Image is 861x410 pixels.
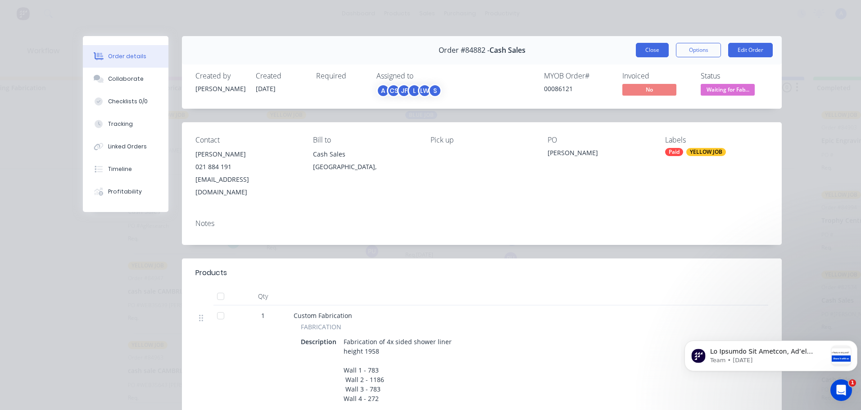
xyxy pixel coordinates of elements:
div: Checklists 0/0 [108,97,148,106]
button: Order details [83,45,168,68]
span: [DATE] [256,84,276,93]
button: Close [636,43,669,57]
div: CS [387,84,400,97]
div: Notes [195,219,768,228]
div: [PERSON_NAME] [195,84,245,93]
div: PO [548,136,651,144]
div: Status [701,72,768,80]
div: Required [316,72,366,80]
iframe: Intercom notifications message [681,322,861,386]
span: No [622,84,676,95]
div: Collaborate [108,75,144,83]
div: JF [397,84,411,97]
div: [PERSON_NAME] [548,148,651,161]
div: Timeline [108,165,132,173]
div: Tracking [108,120,133,128]
div: Description [301,335,340,348]
button: Waiting for Fab... [701,84,755,97]
div: Assigned to [376,72,467,80]
button: Profitability [83,180,168,203]
iframe: Intercom live chat [830,379,852,401]
p: Message from Team, sent 2w ago [29,34,146,42]
span: 1 [261,311,265,320]
button: Edit Order [728,43,773,57]
div: S [428,84,442,97]
span: Custom Fabrication [294,311,352,320]
div: A [376,84,390,97]
span: 1 [849,379,856,387]
div: L [408,84,421,97]
div: MYOB Order # [544,72,612,80]
div: Pick up [430,136,534,144]
div: Profitability [108,188,142,196]
div: [GEOGRAPHIC_DATA], [313,161,416,173]
button: Collaborate [83,68,168,90]
button: Tracking [83,113,168,135]
div: 021 884 191 [195,161,299,173]
div: Invoiced [622,72,690,80]
div: Contact [195,136,299,144]
span: Waiting for Fab... [701,84,755,95]
div: [EMAIL_ADDRESS][DOMAIN_NAME] [195,173,299,198]
div: Paid [665,148,683,156]
div: Cash Sales[GEOGRAPHIC_DATA], [313,148,416,177]
span: Cash Sales [489,46,526,55]
span: Order #84882 - [439,46,489,55]
button: Timeline [83,158,168,180]
button: Checklists 0/0 [83,90,168,113]
div: Labels [665,136,768,144]
div: YELLOW JOB [686,148,726,156]
div: Created [256,72,305,80]
span: FABRICATION [301,322,341,332]
div: 00086121 [544,84,612,93]
div: Linked Orders [108,143,147,151]
button: ACSJFLLWS [376,84,442,97]
div: Cash Sales [313,148,416,161]
div: [PERSON_NAME] [195,148,299,161]
div: Qty [236,287,290,305]
div: Products [195,267,227,278]
div: Bill to [313,136,416,144]
button: Options [676,43,721,57]
div: Created by [195,72,245,80]
button: Linked Orders [83,135,168,158]
div: LW [418,84,431,97]
div: [PERSON_NAME]021 884 191[EMAIL_ADDRESS][DOMAIN_NAME] [195,148,299,198]
div: Order details [108,52,146,60]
